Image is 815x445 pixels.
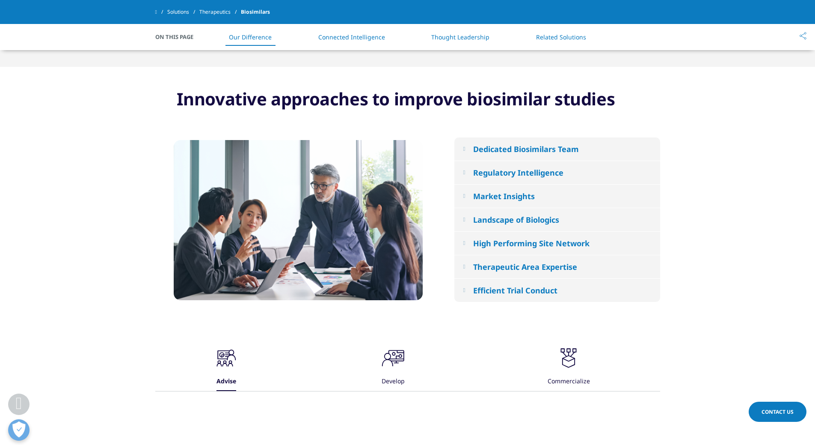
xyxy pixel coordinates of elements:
[536,33,586,41] a: Related Solutions
[199,4,241,20] a: Therapeutics
[762,408,794,415] span: Contact Us
[8,419,30,441] button: Open Preferences
[241,4,270,20] span: Biosimilars
[548,373,590,391] div: Commercialize
[749,402,806,422] a: Contact Us
[382,373,405,391] div: Develop
[473,238,590,248] div: High Performing Site Network
[318,33,385,41] a: Connected Intelligence
[431,33,489,41] a: Thought Leadership
[167,4,199,20] a: Solutions
[473,191,535,201] div: Market Insights
[454,255,660,278] button: Therapeutic Area Expertise
[155,88,660,116] h3: Innovative approaches to improve biosimilar studies
[155,33,202,41] span: On This Page
[379,345,406,391] button: Develop
[212,345,239,391] button: Advise
[473,262,577,272] div: Therapeutic Area Expertise
[216,373,236,391] div: Advise
[454,279,660,302] button: Efficient Trial Conduct
[229,33,272,41] a: Our Difference
[454,185,660,208] button: Market Insights
[454,137,660,161] button: Dedicated Biosimilars Team
[473,167,563,178] div: Regulatory Intelligence
[454,161,660,184] button: Regulatory Intelligence
[473,215,559,225] div: Landscape of Biologics
[546,345,590,391] button: Commercialize
[454,232,660,255] button: High Performing Site Network
[454,208,660,231] button: Landscape of Biologics
[473,285,557,296] div: Efficient Trial Conduct
[473,144,579,154] div: Dedicated Biosimilars Team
